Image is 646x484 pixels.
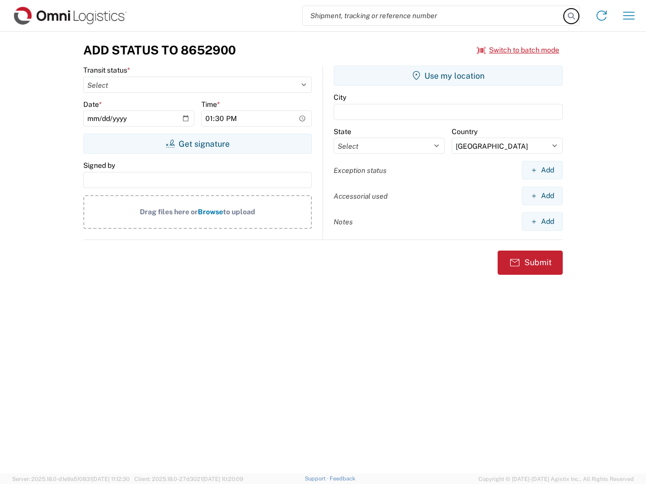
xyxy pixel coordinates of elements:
h3: Add Status to 8652900 [83,43,236,57]
label: Time [201,100,220,109]
input: Shipment, tracking or reference number [303,6,564,25]
label: Notes [334,217,353,226]
label: Date [83,100,102,109]
a: Feedback [330,475,355,481]
button: Add [522,161,563,179]
label: State [334,127,351,136]
label: Signed by [83,161,115,170]
span: Server: 2025.18.0-d1e9a510831 [12,476,130,482]
label: Exception status [334,166,387,175]
span: [DATE] 11:12:30 [92,476,130,482]
span: Copyright © [DATE]-[DATE] Agistix Inc., All Rights Reserved [478,474,634,483]
button: Switch to batch mode [477,42,559,58]
label: Country [452,127,477,136]
label: Transit status [83,66,130,75]
label: Accessorial used [334,192,388,201]
span: to upload [223,208,255,216]
span: [DATE] 10:20:09 [202,476,243,482]
span: Client: 2025.18.0-27d3021 [134,476,243,482]
button: Add [522,212,563,231]
button: Add [522,187,563,205]
button: Get signature [83,134,312,154]
button: Submit [498,251,563,275]
span: Browse [198,208,223,216]
a: Support [305,475,330,481]
label: City [334,93,346,102]
span: Drag files here or [140,208,198,216]
button: Use my location [334,66,563,86]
